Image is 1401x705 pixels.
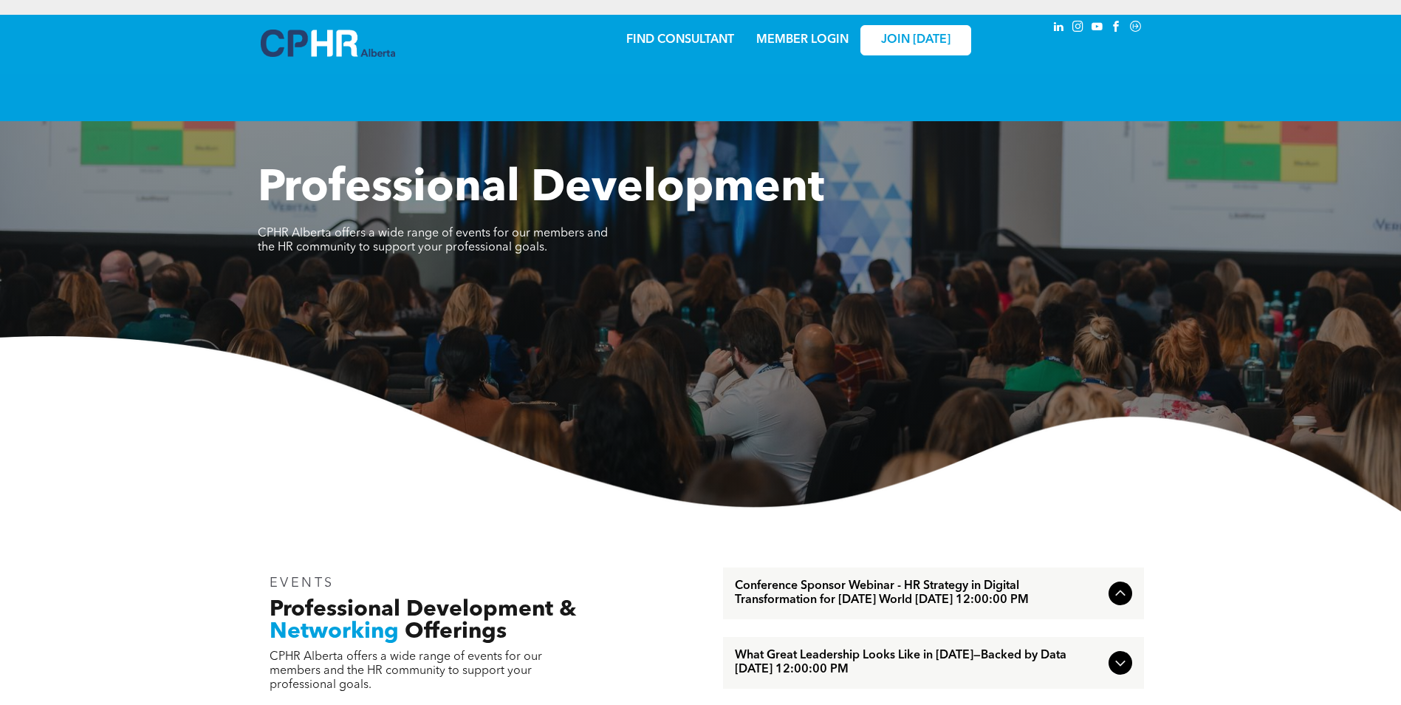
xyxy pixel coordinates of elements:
[258,228,608,253] span: CPHR Alberta offers a wide range of events for our members and the HR community to support your p...
[735,649,1103,677] span: What Great Leadership Looks Like in [DATE]—Backed by Data [DATE] 12:00:00 PM
[270,621,399,643] span: Networking
[735,579,1103,607] span: Conference Sponsor Webinar - HR Strategy in Digital Transformation for [DATE] World [DATE] 12:00:...
[270,576,335,590] span: EVENTS
[860,25,971,55] a: JOIN [DATE]
[270,651,542,691] span: CPHR Alberta offers a wide range of events for our members and the HR community to support your p...
[1089,18,1106,38] a: youtube
[270,599,576,621] span: Professional Development &
[1128,18,1144,38] a: Social network
[881,33,950,47] span: JOIN [DATE]
[261,30,395,57] img: A blue and white logo for cp alberta
[1051,18,1067,38] a: linkedin
[1109,18,1125,38] a: facebook
[405,621,507,643] span: Offerings
[1070,18,1086,38] a: instagram
[626,34,734,46] a: FIND CONSULTANT
[258,167,824,211] span: Professional Development
[756,34,849,46] a: MEMBER LOGIN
